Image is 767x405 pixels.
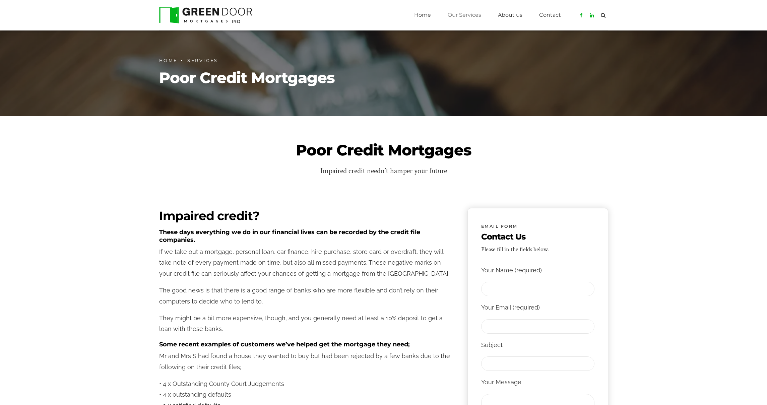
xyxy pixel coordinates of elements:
span: EMAIL FORM [481,223,518,230]
p: Your Email (required) [481,302,594,313]
a: Home [414,7,431,23]
strong: Impaired credit? [159,208,259,223]
a: About us [498,7,522,23]
p: If we take out a mortgage, personal loan, car finance, hire purchase, store card or overdraft, th... [159,247,454,279]
p: Your Name (required) [481,265,594,276]
a: Contact [539,7,561,23]
img: Green Door Mortgages North East [159,7,252,23]
p: Your Message [481,377,594,388]
div: Please fill in the fields below. [481,244,549,255]
span: Poor Credit Mortgages [159,68,335,88]
p: Subject [481,340,594,350]
a: Home [159,57,178,65]
span: Contact Us [481,231,549,242]
p: Mr and Mrs S had found a house they wanted to buy but had been rejected by a few banks due to the... [159,351,454,373]
h4: These days everything we do in our financial lives can be recorded by the credit file companies. [159,228,454,244]
p: They might be a bit more expensive, though, and you generally need at least a 10% deposit to get ... [159,313,454,335]
div: Impaired credit needn’t hamper your future [296,164,471,178]
h4: Some recent examples of customers we’ve helped get the mortgage they need; [159,341,454,348]
a: Services [187,57,218,65]
p: The good news is that there is a good range of banks who are more flexible and don’t rely on thei... [159,285,454,307]
a: Our Services [448,7,481,23]
span: Poor Credit Mortgages [296,140,471,160]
